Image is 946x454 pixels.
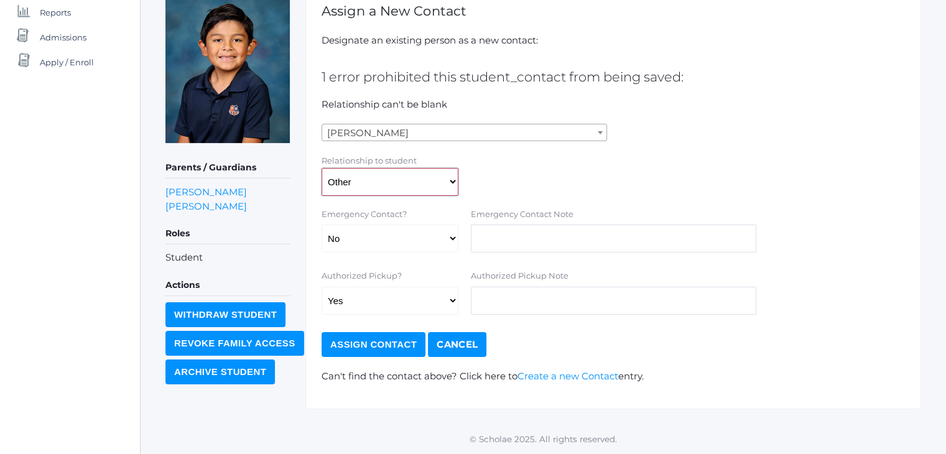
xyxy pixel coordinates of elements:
input: Withdraw Student [165,302,285,327]
p: Designate an existing person as a new contact: [322,34,905,48]
span: Turek, Suzanne [322,124,607,141]
input: Archive Student [165,359,275,384]
label: Authorized Pickup Note [471,270,568,282]
h5: Roles [165,223,290,244]
span: Admissions [40,25,86,50]
label: Emergency Contact Note [471,208,573,221]
a: [PERSON_NAME] [165,199,247,213]
label: Relationship to student [322,155,417,165]
label: Emergency Contact? [322,208,407,221]
a: [PERSON_NAME] [165,185,247,199]
a: Create a new Contact [517,370,618,382]
h5: Actions [165,275,290,296]
span: Apply / Enroll [40,50,94,75]
h1: Assign a New Contact [322,4,905,18]
p: Can't find the contact above? Click here to entry. [322,369,905,384]
span: Turek, Suzanne [322,124,606,142]
input: Assign Contact [322,332,425,357]
p: © Scholae 2025. All rights reserved. [141,433,946,445]
label: Authorized Pickup? [322,270,402,282]
h5: Parents / Guardians [165,157,290,178]
input: Revoke Family Access [165,331,304,356]
a: Cancel [428,332,486,357]
h2: 1 error prohibited this student_contact from being saved: [322,70,905,84]
li: Relationship can't be blank [322,98,905,112]
li: Student [165,251,290,265]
